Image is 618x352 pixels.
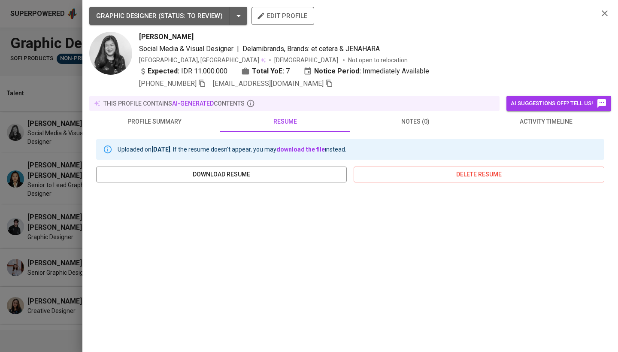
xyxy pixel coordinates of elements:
[303,66,429,76] div: Immediately Available
[139,56,266,64] div: [GEOGRAPHIC_DATA], [GEOGRAPHIC_DATA]
[355,116,476,127] span: notes (0)
[274,56,339,64] span: [DEMOGRAPHIC_DATA]
[251,12,314,19] a: edit profile
[89,32,132,75] img: d711f9f7aba09024bdbb72279eae4477.jpg
[139,45,233,53] span: Social Media & Visual Designer
[258,10,307,21] span: edit profile
[148,66,179,76] b: Expected:
[237,44,239,54] span: |
[139,66,227,76] div: IDR 11.000.000
[151,146,170,153] b: [DATE]
[511,98,607,109] span: AI suggestions off? Tell us!
[314,66,361,76] b: Notice Period:
[118,142,346,157] div: Uploaded on . If the resume doesn't appear, you may instead.
[242,45,380,53] span: Delamibrands, Brands: et cetera & JENAHARA
[213,79,324,88] span: [EMAIL_ADDRESS][DOMAIN_NAME]
[96,12,157,20] span: GRAPHIC DESIGNER
[354,167,604,182] button: delete resume
[139,32,194,42] span: [PERSON_NAME]
[276,146,325,153] a: download the file
[225,116,345,127] span: resume
[96,167,347,182] button: download resume
[286,66,290,76] span: 7
[172,100,214,107] span: AI-generated
[139,79,197,88] span: [PHONE_NUMBER]
[103,169,340,180] span: download resume
[158,12,223,20] span: ( STATUS : To Review )
[506,96,611,111] button: AI suggestions off? Tell us!
[251,7,314,25] button: edit profile
[348,56,408,64] p: Not open to relocation
[252,66,284,76] b: Total YoE:
[103,99,245,108] p: this profile contains contents
[89,7,247,25] button: GRAPHIC DESIGNER (STATUS: To Review)
[94,116,215,127] span: profile summary
[360,169,597,180] span: delete resume
[486,116,606,127] span: activity timeline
